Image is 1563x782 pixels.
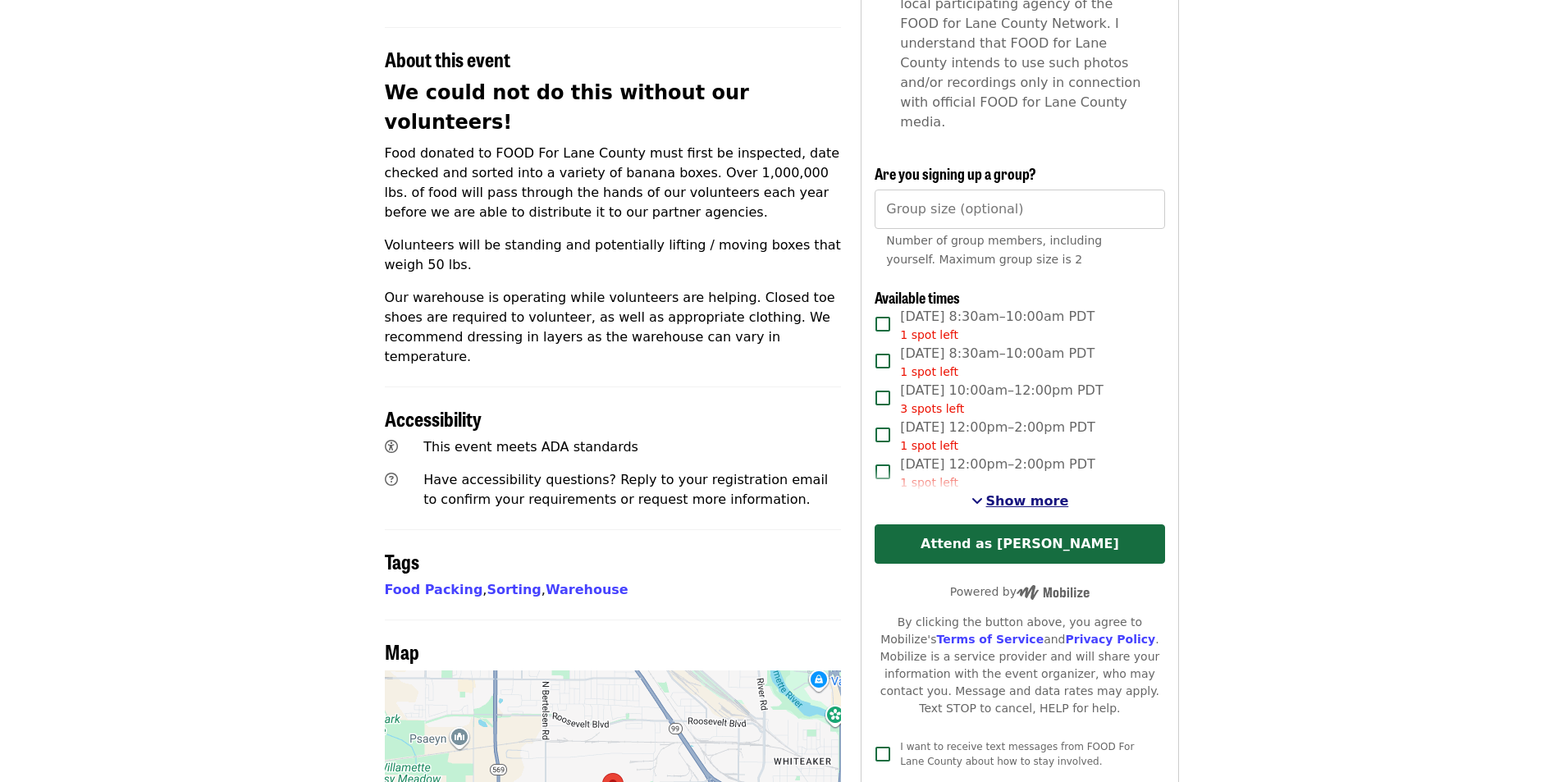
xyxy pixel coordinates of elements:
span: About this event [385,44,510,73]
span: 1 spot left [900,328,958,341]
p: Food donated to FOOD For Lane County must first be inspected, date checked and sorted into a vari... [385,144,842,222]
span: 1 spot left [900,439,958,452]
span: This event meets ADA standards [423,439,638,455]
span: 1 spot left [900,476,958,489]
span: Show more [986,493,1069,509]
button: See more timeslots [971,492,1069,511]
span: , [487,582,545,597]
div: By clicking the button above, you agree to Mobilize's and . Mobilize is a service provider and wi... [875,614,1164,717]
a: Terms of Service [936,633,1044,646]
a: Sorting [487,582,541,597]
span: [DATE] 8:30am–10:00am PDT [900,307,1095,344]
input: [object Object] [875,190,1164,229]
span: [DATE] 12:00pm–2:00pm PDT [900,455,1095,492]
span: Powered by [950,585,1090,598]
span: [DATE] 8:30am–10:00am PDT [900,344,1095,381]
span: Tags [385,546,419,575]
span: 1 spot left [900,365,958,378]
span: I want to receive text messages from FOOD For Lane County about how to stay involved. [900,741,1134,767]
span: [DATE] 10:00am–12:00pm PDT [900,381,1103,418]
i: universal-access icon [385,439,398,455]
h2: We could not do this without our volunteers! [385,78,842,137]
p: Volunteers will be standing and potentially lifting / moving boxes that weigh 50 lbs. [385,236,842,275]
a: Warehouse [546,582,628,597]
a: Food Packing [385,582,483,597]
span: Available times [875,286,960,308]
span: [DATE] 12:00pm–2:00pm PDT [900,418,1095,455]
span: Map [385,637,419,665]
span: Are you signing up a group? [875,162,1036,184]
span: Number of group members, including yourself. Maximum group size is 2 [886,234,1102,266]
a: Privacy Policy [1065,633,1155,646]
img: Powered by Mobilize [1017,585,1090,600]
span: 3 spots left [900,402,964,415]
p: Our warehouse is operating while volunteers are helping. Closed toe shoes are required to volunte... [385,288,842,367]
span: , [385,582,487,597]
button: Attend as [PERSON_NAME] [875,524,1164,564]
span: Accessibility [385,404,482,432]
i: question-circle icon [385,472,398,487]
span: Have accessibility questions? Reply to your registration email to confirm your requirements or re... [423,472,828,507]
